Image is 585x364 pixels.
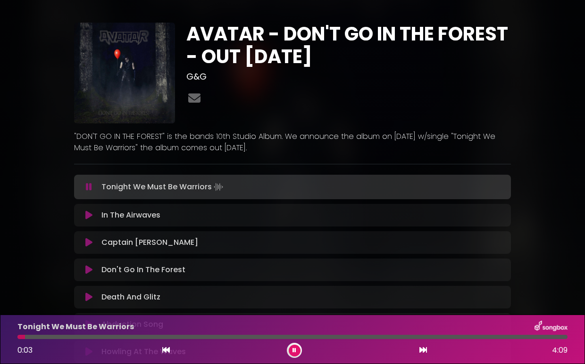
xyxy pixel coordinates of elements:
[101,180,225,194] p: Tonight We Must Be Warriors
[552,345,568,356] span: 4:09
[101,264,185,275] p: Don't Go In The Forest
[101,237,198,248] p: Captain [PERSON_NAME]
[535,321,568,333] img: songbox-logo-white.png
[186,23,511,68] h1: AVATAR - DON'T GO IN THE FOREST - OUT [DATE]
[101,291,160,303] p: Death And Glitz
[17,345,33,356] span: 0:03
[74,131,511,154] p: "DON'T GO IN THE FOREST" is the bands 10th Studio Album. We announce the album on [DATE] w/single...
[101,210,160,221] p: In The Airwaves
[74,23,175,123] img: F2dxkizfSxmxPj36bnub
[212,180,225,194] img: waveform4.gif
[186,72,511,82] h3: G&G
[17,321,134,332] p: Tonight We Must Be Warriors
